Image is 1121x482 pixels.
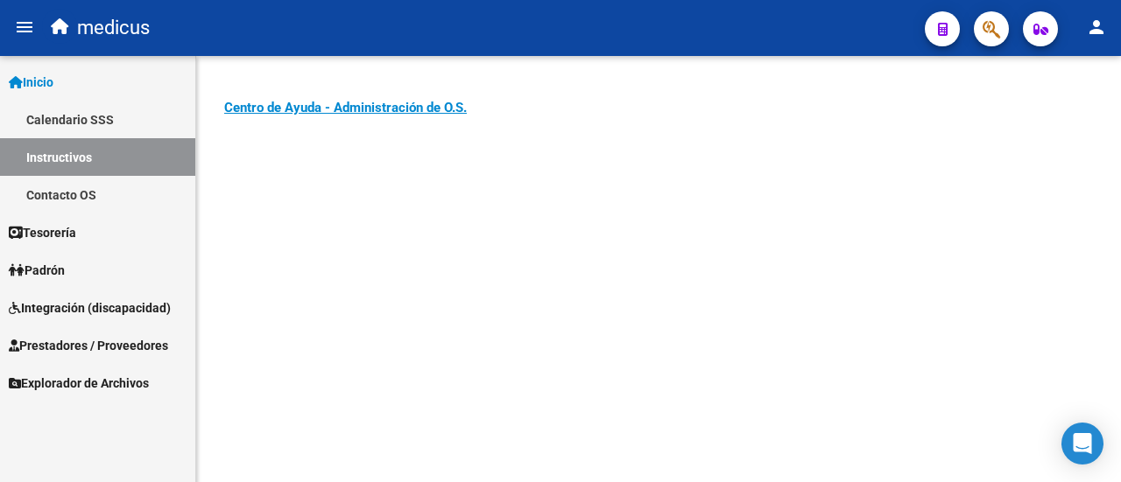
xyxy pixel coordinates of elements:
span: Padrón [9,261,65,280]
span: Explorador de Archivos [9,374,149,393]
a: Centro de Ayuda - Administración de O.S. [224,100,467,115]
span: medicus [77,9,150,47]
mat-icon: menu [14,17,35,38]
span: Prestadores / Proveedores [9,336,168,355]
span: Inicio [9,73,53,92]
span: Integración (discapacidad) [9,298,171,318]
div: Open Intercom Messenger [1061,423,1103,465]
mat-icon: person [1086,17,1107,38]
span: Tesorería [9,223,76,242]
